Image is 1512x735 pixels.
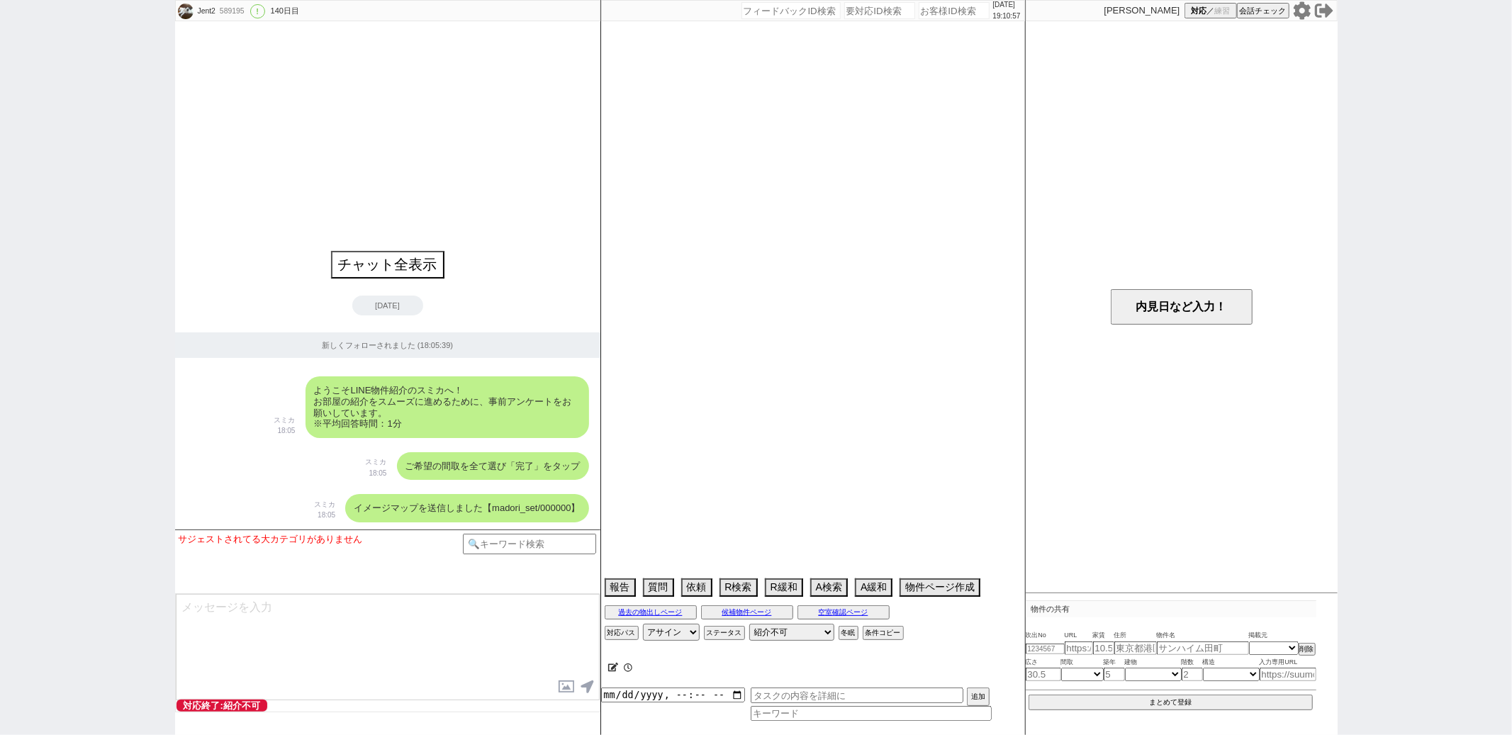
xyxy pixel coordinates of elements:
p: 18:05 [366,468,387,479]
button: 削除 [1299,643,1316,656]
p: 18:05 [274,425,296,437]
span: 家賃 [1093,630,1114,641]
button: 冬眠 [839,626,858,640]
span: 吹出No [1026,630,1065,641]
div: サジェストされてる大カテゴリがありません [179,534,463,545]
div: Jent2 [196,6,215,17]
span: 間取 [1061,657,1104,668]
button: 条件コピー [863,626,904,640]
input: キーワード [751,706,992,721]
button: A緩和 [855,578,892,597]
input: 2 [1182,668,1203,681]
span: 広さ [1026,657,1061,668]
button: R検索 [719,578,758,597]
button: ステータス [704,626,745,640]
button: 空室確認ページ [797,605,890,619]
input: 30.5 [1026,668,1061,681]
button: 内見日など入力！ [1111,289,1253,325]
button: 報告 [605,578,636,597]
p: スミカ [366,456,387,468]
span: 階数 [1182,657,1203,668]
span: 練習 [1214,6,1230,16]
button: 過去の物出しページ [605,605,697,619]
span: 入力専用URL [1260,657,1316,668]
input: https://suumo.jp/chintai/jnc_000022489271 [1065,641,1093,655]
p: スミカ [314,499,335,510]
input: 1234567 [1026,644,1065,654]
input: フィードバックID検索 [741,2,841,19]
span: 築年 [1104,657,1125,668]
span: 住所 [1114,630,1157,641]
input: 10.5 [1093,641,1114,655]
button: まとめて登録 [1029,695,1314,710]
p: 物件の共有 [1026,600,1316,617]
input: お客様ID検索 [919,2,990,19]
span: 掲載元 [1249,630,1268,641]
span: 物件名 [1157,630,1249,641]
div: 新しくフォローされました (18:05:39) [175,332,600,358]
input: 要対応ID検索 [844,2,915,19]
div: ! [250,4,265,18]
input: サンハイム田町 [1157,641,1249,655]
p: 18:05 [314,510,335,521]
div: [DATE] [352,296,423,315]
button: 依頼 [681,578,712,597]
p: [PERSON_NAME] [1104,5,1180,16]
button: A検索 [810,578,848,597]
span: URL [1065,630,1093,641]
div: ようこそLINE物件紹介のスミカへ！ お部屋の紹介をスムーズに進めるために、事前アンケートをお願いしています。 ※平均回答時間：1分 [306,376,589,437]
input: 東京都港区海岸３ [1114,641,1157,655]
input: 🔍キーワード検索 [463,534,597,554]
div: 589195 [215,6,247,17]
button: 会話チェック [1237,3,1289,18]
span: 建物 [1125,657,1182,668]
p: 19:10:57 [993,11,1021,22]
span: 会話チェック [1240,6,1287,16]
button: R緩和 [765,578,803,597]
button: 対応／練習 [1185,3,1237,18]
span: 構造 [1203,657,1260,668]
div: ご希望の間取を全て選び「完了」をタップ [397,452,589,481]
button: チャット全表示 [331,251,444,279]
button: 候補物件ページ [701,605,793,619]
div: イメージマップを送信しました【madori_set/000000】 [345,494,588,522]
span: 対応終了:紹介不可 [177,700,267,712]
img: 0m05a98d77725134f30b0f34f50366e41b3a0b1cff53d1 [178,4,194,19]
input: タスクの内容を詳細に [751,688,963,703]
button: 追加 [967,688,990,706]
button: 物件ページ作成 [900,578,980,597]
button: 対応パス [605,626,639,640]
span: 対応 [1191,6,1206,16]
div: 140日目 [271,6,299,17]
p: スミカ [274,415,296,426]
button: 質問 [643,578,674,597]
input: 5 [1104,668,1125,681]
input: https://suumo.jp/chintai/jnc_000022489271 [1260,668,1316,681]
